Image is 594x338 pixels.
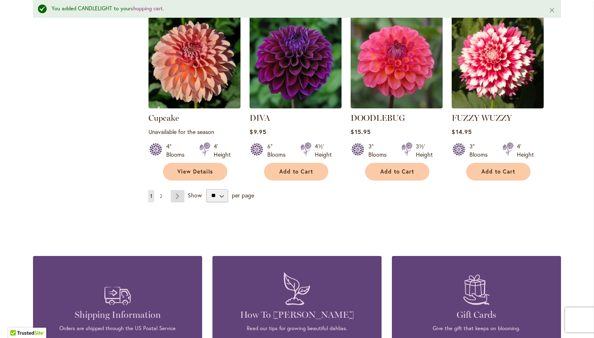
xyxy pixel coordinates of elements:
[368,142,391,159] div: 3" Blooms
[481,168,515,175] span: Add to Cart
[52,5,536,13] div: You added CANDLELIGHT to your .
[452,113,512,123] a: FUZZY WUZZY
[380,168,414,175] span: Add to Cart
[315,142,332,159] div: 4½' Height
[469,142,493,159] div: 3" Blooms
[166,142,189,159] div: 4" Blooms
[163,163,227,181] a: View Details
[452,16,544,108] img: FUZZY WUZZY
[250,16,342,108] img: Diva
[404,325,549,332] p: Give the gift that keeps on blooming.
[225,325,369,332] p: Read our tips for growing beautiful dahlias.
[225,309,369,321] h4: How To [PERSON_NAME]
[267,142,290,159] div: 6" Blooms
[6,309,29,332] iframe: Launch Accessibility Center
[232,191,254,199] span: per page
[45,325,190,332] p: Orders are shipped through the US Postal Service
[148,113,179,123] a: Cupcake
[250,113,270,123] a: DIVA
[148,16,240,108] img: Cupcake
[365,163,429,181] button: Add to Cart
[466,163,530,181] button: Add to Cart
[351,102,443,110] a: DOODLEBUG
[158,190,164,202] a: 2
[404,309,549,321] h4: Gift Cards
[177,168,213,175] span: View Details
[214,142,231,159] div: 4' Height
[148,102,240,110] a: Cupcake
[452,128,471,136] span: $14.95
[279,168,313,175] span: Add to Cart
[150,193,152,199] span: 1
[188,191,202,199] span: Show
[264,163,328,181] button: Add to Cart
[351,16,443,108] img: DOODLEBUG
[452,102,544,110] a: FUZZY WUZZY
[517,142,534,159] div: 4' Height
[351,113,405,123] a: DOODLEBUG
[250,102,342,110] a: Diva
[148,128,240,136] p: Unavailable for the season
[250,128,266,136] span: $9.95
[160,193,162,199] span: 2
[45,309,190,321] h4: Shipping Information
[416,142,433,159] div: 3½' Height
[351,128,370,136] span: $15.95
[131,5,163,12] a: shopping cart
